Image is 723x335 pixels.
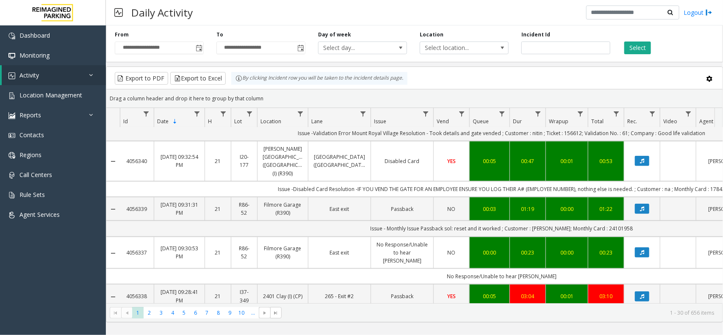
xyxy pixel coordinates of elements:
[19,171,52,179] span: Call Centers
[515,157,540,165] div: 00:47
[19,151,42,159] span: Regions
[357,108,369,119] a: Lane Filter Menu
[172,118,178,125] span: Sortable
[159,201,199,217] a: [DATE] 09:31:31 PM
[593,292,619,300] a: 03:10
[261,310,268,316] span: Go to the next page
[475,205,504,213] a: 00:03
[224,307,235,318] span: Page 9
[210,205,226,213] a: 21
[437,118,449,125] span: Vend
[313,292,366,300] a: 265 - Exit #2
[591,118,604,125] span: Total
[259,307,270,319] span: Go to the next page
[167,307,178,318] span: Page 4
[123,118,128,125] span: Id
[247,307,259,318] span: Page 11
[210,292,226,300] a: 21
[19,131,44,139] span: Contacts
[521,31,550,39] label: Incident Id
[106,108,723,303] div: Data table
[475,157,504,165] a: 00:05
[447,158,456,165] span: YES
[157,118,169,125] span: Date
[106,91,723,106] div: Drag a column header and drop it here to group by that column
[447,293,456,300] span: YES
[208,118,212,125] span: H
[234,118,242,125] span: Lot
[270,307,282,319] span: Go to the last page
[376,241,428,265] a: No Response/Unable to hear [PERSON_NAME]
[420,108,432,119] a: Issue Filter Menu
[513,118,522,125] span: Dur
[115,72,168,85] button: Export to PDF
[236,201,252,217] a: R86-52
[551,205,583,213] div: 00:00
[191,108,203,119] a: Date Filter Menu
[8,33,15,39] img: 'icon'
[448,205,456,213] span: NO
[376,292,428,300] a: Passback
[313,153,366,169] a: [GEOGRAPHIC_DATA] ([GEOGRAPHIC_DATA])
[439,292,464,300] a: YES
[218,108,229,119] a: H Filter Menu
[313,205,366,213] a: East exit
[593,249,619,257] a: 00:23
[706,8,712,17] img: logout
[551,157,583,165] div: 00:01
[210,157,226,165] a: 21
[190,307,201,318] span: Page 6
[155,307,167,318] span: Page 3
[263,292,303,300] a: 2401 Clay (I) (CP)
[8,192,15,199] img: 'icon'
[551,249,583,257] div: 00:00
[311,118,323,125] span: Lane
[263,244,303,260] a: Filmore Garage (R390)
[515,292,540,300] a: 03:04
[420,42,490,54] span: Select location...
[19,71,39,79] span: Activity
[260,118,281,125] span: Location
[106,250,120,257] a: Collapse Details
[210,249,226,257] a: 21
[439,205,464,213] a: NO
[19,51,50,59] span: Monitoring
[319,42,389,54] span: Select day...
[515,205,540,213] a: 01:19
[106,293,120,300] a: Collapse Details
[114,2,123,23] img: pageIcon
[159,288,199,304] a: [DATE] 09:28:41 PM
[532,108,544,119] a: Dur Filter Menu
[318,31,351,39] label: Day of week
[683,108,694,119] a: Video Filter Menu
[132,307,144,318] span: Page 1
[178,307,190,318] span: Page 5
[593,157,619,165] div: 00:53
[8,53,15,59] img: 'icon'
[439,157,464,165] a: YES
[8,72,15,79] img: 'icon'
[8,132,15,139] img: 'icon'
[611,108,622,119] a: Total Filter Menu
[106,206,120,213] a: Collapse Details
[551,292,583,300] a: 00:01
[374,118,386,125] span: Issue
[159,153,199,169] a: [DATE] 09:32:54 PM
[263,145,303,177] a: [PERSON_NAME][GEOGRAPHIC_DATA] ([GEOGRAPHIC_DATA]) (I) (R390)
[456,108,468,119] a: Vend Filter Menu
[19,31,50,39] span: Dashboard
[313,249,366,257] a: East exit
[19,210,60,219] span: Agent Services
[144,307,155,318] span: Page 2
[515,249,540,257] a: 00:23
[624,42,651,54] button: Select
[201,307,213,318] span: Page 7
[699,118,713,125] span: Agent
[236,288,252,304] a: I37-349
